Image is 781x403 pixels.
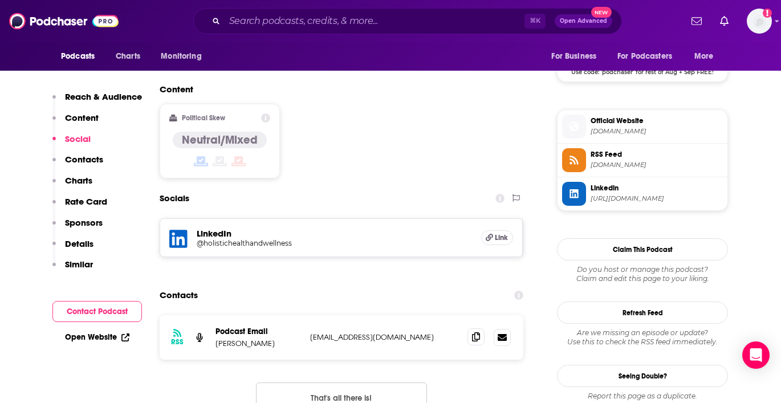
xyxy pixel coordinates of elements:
h2: Contacts [160,284,198,306]
div: Search podcasts, credits, & more... [193,8,622,34]
span: living-life-naturally.libsyn.com [591,161,723,169]
button: Sponsors [52,217,103,238]
span: holistic-healthandwellness.com [591,127,723,136]
div: Report this page as a duplicate. [557,392,728,401]
span: New [591,7,612,18]
div: Claim and edit this page to your liking. [557,265,728,283]
span: Official Website [591,116,723,126]
span: More [694,48,714,64]
h5: @holistichealthandwellness [197,239,379,247]
span: For Podcasters [617,48,672,64]
input: Search podcasts, credits, & more... [225,12,524,30]
span: Linkedin [591,183,723,193]
button: Content [52,112,99,133]
svg: Add a profile image [763,9,772,18]
h2: Political Skew [182,114,225,122]
button: Details [52,238,93,259]
button: open menu [53,46,109,67]
button: Similar [52,259,93,280]
button: Rate Card [52,196,107,217]
p: [EMAIL_ADDRESS][DOMAIN_NAME] [310,332,458,342]
button: Contacts [52,154,103,175]
button: open menu [686,46,728,67]
a: Charts [108,46,147,67]
h5: LinkedIn [197,228,472,239]
button: open menu [153,46,216,67]
span: Do you host or manage this podcast? [557,265,728,274]
p: Podcast Email [215,327,301,336]
p: Rate Card [65,196,107,207]
p: [PERSON_NAME] [215,339,301,348]
button: open menu [610,46,689,67]
button: Show profile menu [747,9,772,34]
button: Charts [52,175,92,196]
span: ⌘ K [524,14,546,29]
span: Monitoring [161,48,201,64]
a: @holistichealthandwellness [197,239,472,247]
a: Libsyn Deal: Use code: 'podchaser' for rest of Aug + Sep FREE! [558,28,727,75]
a: Open Website [65,332,129,342]
div: Open Intercom Messenger [742,341,770,369]
span: RSS Feed [591,149,723,160]
p: Similar [65,259,93,270]
p: Details [65,238,93,249]
img: User Profile [747,9,772,34]
button: Social [52,133,91,154]
p: Content [65,112,99,123]
span: Logged in as addi44 [747,9,772,34]
h4: Neutral/Mixed [182,133,258,147]
p: Charts [65,175,92,186]
h3: RSS [171,337,184,347]
p: Reach & Audience [65,91,142,102]
div: Are we missing an episode or update? Use this to check the RSS feed immediately. [557,328,728,347]
h2: Socials [160,188,189,209]
p: Sponsors [65,217,103,228]
button: Reach & Audience [52,91,142,112]
a: Show notifications dropdown [715,11,733,31]
span: Link [495,233,508,242]
a: RSS Feed[DOMAIN_NAME] [562,148,723,172]
p: Contacts [65,154,103,165]
span: Open Advanced [560,18,607,24]
button: open menu [543,46,611,67]
button: Claim This Podcast [557,238,728,260]
button: Contact Podcast [52,301,142,322]
button: Open AdvancedNew [555,14,612,28]
span: Podcasts [61,48,95,64]
a: Linkedin[URL][DOMAIN_NAME] [562,182,723,206]
img: Podchaser - Follow, Share and Rate Podcasts [9,10,119,32]
button: Refresh Feed [557,302,728,324]
a: Show notifications dropdown [687,11,706,31]
a: Seeing Double? [557,365,728,387]
a: Link [481,230,513,245]
span: https://www.linkedin.com/in/holistichealthandwellness [591,194,723,203]
a: Official Website[DOMAIN_NAME] [562,115,723,139]
span: Charts [116,48,140,64]
h2: Content [160,84,514,95]
p: Social [65,133,91,144]
span: For Business [551,48,596,64]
